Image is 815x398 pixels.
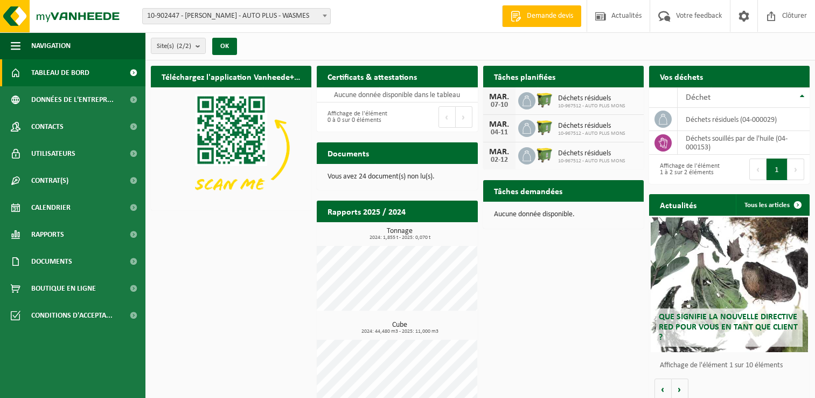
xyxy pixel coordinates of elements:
h2: Téléchargez l'application Vanheede+ maintenant! [151,66,311,87]
button: Previous [749,159,767,180]
div: MAR. [489,93,510,101]
a: Tous les articles [736,194,809,216]
span: Rapports [31,221,64,248]
img: WB-1100-HPE-GN-50 [535,146,554,164]
button: Next [788,159,804,180]
span: Contrat(s) [31,167,68,194]
span: Déchets résiduels [558,122,625,131]
p: Aucune donnée disponible. [494,211,633,218]
span: Documents [31,248,72,275]
h2: Actualités [649,194,707,215]
div: 07-10 [489,101,510,109]
span: 10-967512 - AUTO PLUS MONS [558,131,625,137]
span: Contacts [31,113,64,140]
img: WB-1100-HPE-GN-50 [535,91,554,109]
div: Affichage de l'élément 0 à 0 sur 0 éléments [322,105,392,129]
img: WB-1100-HPE-GN-50 [535,118,554,136]
button: 1 [767,159,788,180]
span: Déchets résiduels [558,149,625,158]
span: Calendrier [31,194,71,221]
span: Demande devis [524,11,576,22]
div: MAR. [489,148,510,156]
td: Aucune donnée disponible dans le tableau [317,87,477,102]
p: Vous avez 24 document(s) non lu(s). [328,173,466,181]
button: OK [212,38,237,55]
h2: Tâches planifiées [483,66,566,87]
div: MAR. [489,120,510,129]
a: Consulter les rapports [384,222,477,243]
span: Que signifie la nouvelle directive RED pour vous en tant que client ? [659,313,798,342]
h2: Documents [317,142,380,163]
span: 2024: 1,855 t - 2025: 0,070 t [322,235,477,241]
button: Previous [438,106,456,128]
span: Conditions d'accepta... [31,302,113,329]
a: Que signifie la nouvelle directive RED pour vous en tant que client ? [651,217,808,352]
span: 10-902447 - MASTROIANNI, MARIO - AUTO PLUS - WASMES [143,9,330,24]
td: déchets résiduels (04-000029) [678,108,810,131]
button: Site(s)(2/2) [151,38,206,54]
h3: Tonnage [322,228,477,241]
span: 10-967512 - AUTO PLUS MONS [558,103,625,109]
div: 02-12 [489,156,510,164]
span: Tableau de bord [31,59,89,86]
span: 2024: 44,480 m3 - 2025: 11,000 m3 [322,329,477,334]
h2: Vos déchets [649,66,714,87]
img: Download de VHEPlus App [151,87,311,208]
h3: Cube [322,321,477,334]
div: 04-11 [489,129,510,136]
span: Site(s) [157,38,191,54]
h2: Rapports 2025 / 2024 [317,201,416,222]
span: Utilisateurs [31,140,75,167]
h2: Tâches demandées [483,180,573,201]
span: Données de l'entrepr... [31,86,114,113]
count: (2/2) [177,43,191,50]
span: Navigation [31,32,71,59]
p: Affichage de l'élément 1 sur 10 éléments [660,362,804,369]
a: Demande devis [502,5,581,27]
span: 10-967512 - AUTO PLUS MONS [558,158,625,164]
td: déchets souillés par de l'huile (04-000153) [678,131,810,155]
span: Déchets résiduels [558,94,625,103]
span: Déchet [686,93,710,102]
span: Boutique en ligne [31,275,96,302]
div: Affichage de l'élément 1 à 2 sur 2 éléments [654,157,724,181]
h2: Certificats & attestations [317,66,428,87]
button: Next [456,106,472,128]
span: 10-902447 - MASTROIANNI, MARIO - AUTO PLUS - WASMES [142,8,331,24]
